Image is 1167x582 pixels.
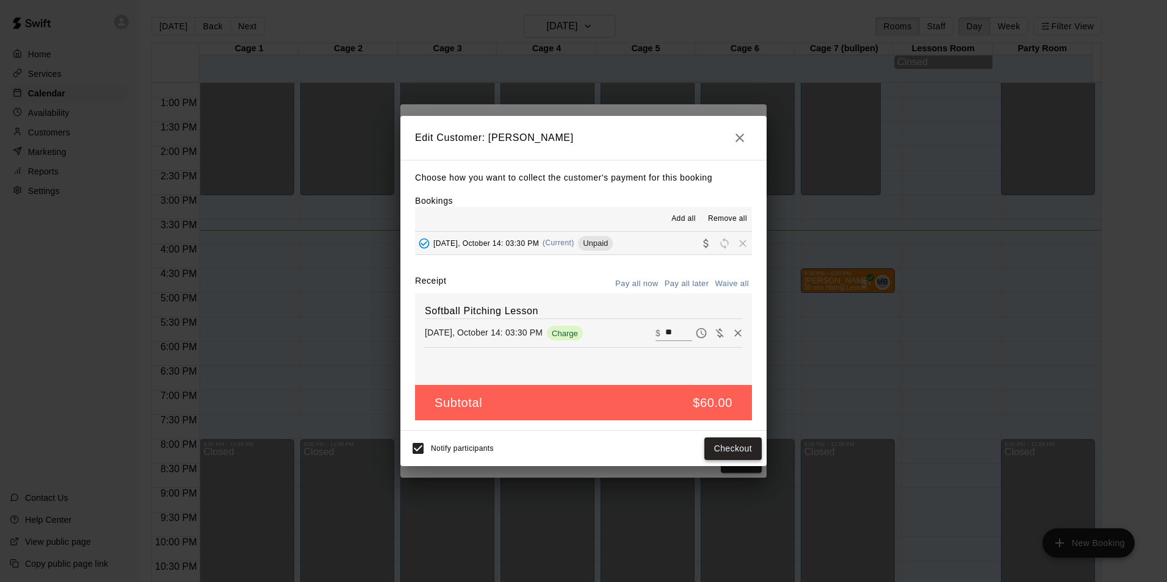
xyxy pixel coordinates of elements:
[708,213,747,225] span: Remove all
[656,327,660,339] p: $
[435,395,482,411] h5: Subtotal
[704,437,762,460] button: Checkout
[415,234,433,253] button: Added - Collect Payment
[415,275,446,293] label: Receipt
[734,238,752,247] span: Remove
[697,238,715,247] span: Collect payment
[729,324,747,342] button: Remove
[547,329,583,338] span: Charge
[664,209,703,229] button: Add all
[431,445,494,453] span: Notify participants
[693,395,732,411] h5: $60.00
[715,238,734,247] span: Reschedule
[578,239,613,248] span: Unpaid
[415,170,752,185] p: Choose how you want to collect the customer's payment for this booking
[543,239,574,247] span: (Current)
[671,213,696,225] span: Add all
[612,275,662,293] button: Pay all now
[425,326,543,339] p: [DATE], October 14: 03:30 PM
[415,232,752,254] button: Added - Collect Payment[DATE], October 14: 03:30 PM(Current)UnpaidCollect paymentRescheduleRemove
[400,116,767,160] h2: Edit Customer: [PERSON_NAME]
[662,275,712,293] button: Pay all later
[433,239,539,247] span: [DATE], October 14: 03:30 PM
[425,303,742,319] h6: Softball Pitching Lesson
[710,327,729,337] span: Waive payment
[692,327,710,337] span: Pay later
[415,196,453,206] label: Bookings
[703,209,752,229] button: Remove all
[712,275,752,293] button: Waive all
